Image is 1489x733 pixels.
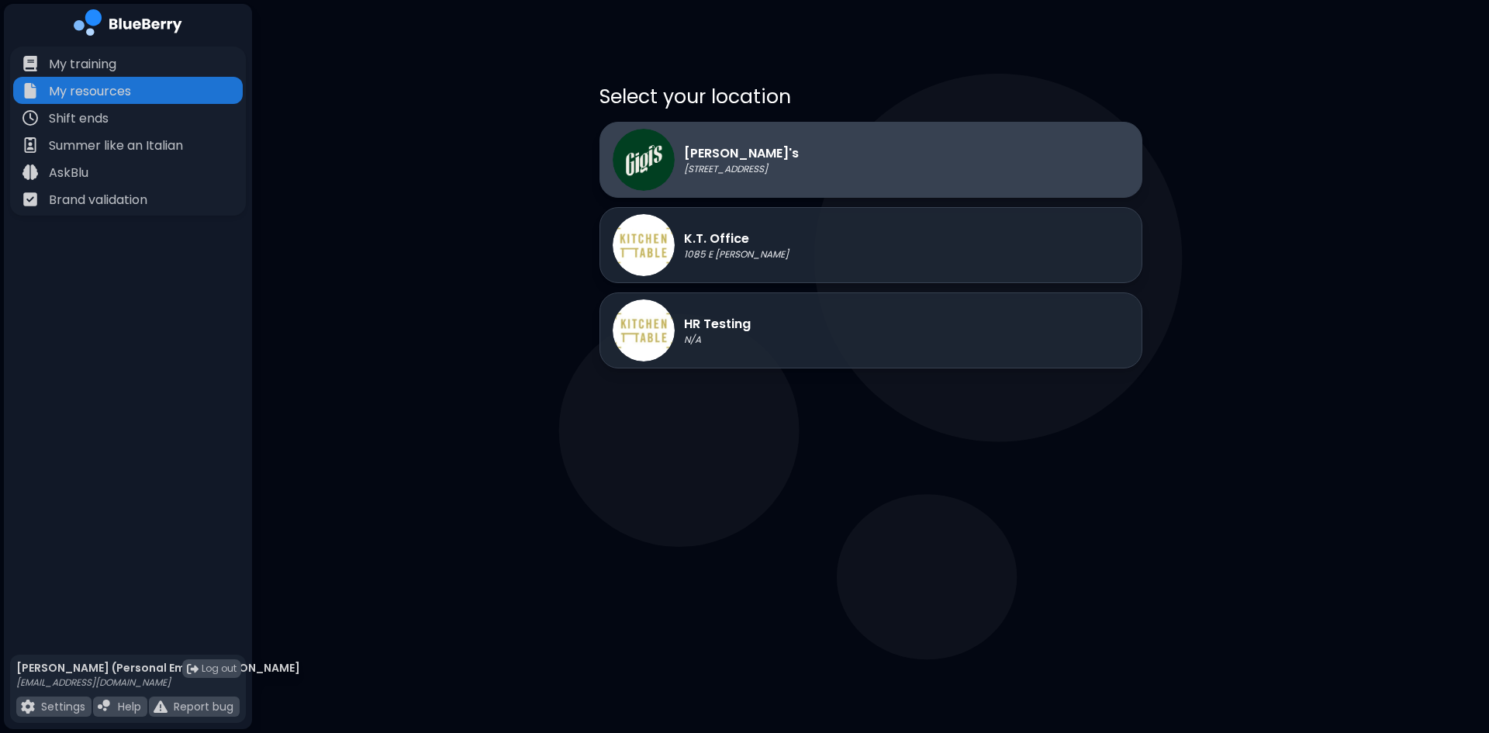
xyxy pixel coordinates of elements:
p: Settings [41,700,85,714]
p: My training [49,55,116,74]
p: HR Testing [684,315,751,334]
img: file icon [22,164,38,180]
p: Summer like an Italian [49,137,183,155]
p: [PERSON_NAME]'s [684,144,799,163]
p: Help [118,700,141,714]
img: file icon [22,56,38,71]
span: Log out [202,662,237,675]
p: Brand validation [49,191,147,209]
p: My resources [49,82,131,101]
p: Report bug [174,700,233,714]
p: [STREET_ADDRESS] [684,163,799,175]
p: AskBlu [49,164,88,182]
p: [EMAIL_ADDRESS][DOMAIN_NAME] [16,676,300,689]
p: Shift ends [49,109,109,128]
img: company logo [74,9,182,41]
img: file icon [22,137,38,153]
img: K.T. Office logo [613,214,675,276]
p: 1085 E [PERSON_NAME] [684,248,789,261]
img: file icon [22,192,38,207]
img: Gigi's logo [613,129,675,191]
img: logout [187,663,199,675]
img: file icon [22,110,38,126]
img: file icon [21,700,35,714]
img: file icon [22,83,38,99]
p: Select your location [599,84,1142,109]
img: file icon [98,700,112,714]
img: HR Testing logo [613,299,675,361]
p: K.T. Office [684,230,789,248]
p: N/A [684,334,751,346]
p: [PERSON_NAME] (Personal Email) [PERSON_NAME] [16,661,300,675]
img: file icon [154,700,168,714]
